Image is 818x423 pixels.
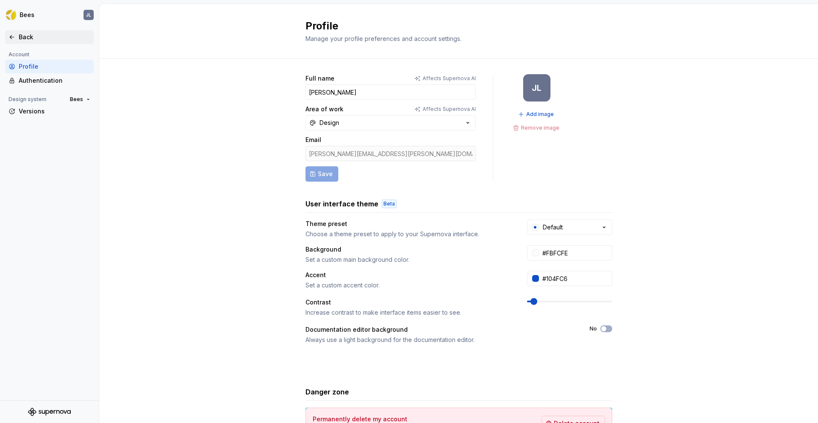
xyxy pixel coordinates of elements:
[305,308,512,317] div: Increase contrast to make interface items easier to see.
[5,94,50,104] div: Design system
[19,107,90,116] div: Versions
[423,106,476,113] p: Affects Supernova AI
[6,10,16,20] img: a56d5fbf-f8ab-4a39-9705-6fc7187585ab.png
[526,111,554,118] span: Add image
[305,281,512,290] div: Set a custom accent color.
[19,33,90,41] div: Back
[305,298,331,307] div: Contrast
[305,35,461,42] span: Manage your profile preferences and account settings.
[539,271,612,286] input: #104FC6
[305,325,408,334] div: Documentation editor background
[2,6,97,24] button: BeesJL
[305,255,512,264] div: Set a custom main background color.
[70,96,83,103] span: Bees
[305,136,321,144] label: Email
[305,230,512,238] div: Choose a theme preset to apply to your Supernova interface.
[5,30,94,44] a: Back
[5,74,94,87] a: Authentication
[19,62,90,71] div: Profile
[305,105,343,113] label: Area of work
[305,199,378,209] h3: User interface theme
[5,60,94,73] a: Profile
[305,387,349,397] h3: Danger zone
[543,223,563,232] div: Default
[305,19,602,33] h2: Profile
[5,104,94,118] a: Versions
[305,336,574,344] div: Always use a light background for the documentation editor.
[305,220,347,228] div: Theme preset
[423,75,476,82] p: Affects Supernova AI
[305,74,334,83] label: Full name
[86,12,91,18] div: JL
[305,271,326,279] div: Accent
[20,11,35,19] div: Bees
[532,84,541,91] div: JL
[590,325,597,332] label: No
[320,119,339,127] div: Design
[539,245,612,261] input: #FFFFFF
[382,200,397,208] div: Beta
[527,220,612,235] button: Default
[5,49,33,60] div: Account
[19,76,90,85] div: Authentication
[305,245,341,254] div: Background
[516,108,558,120] button: Add image
[28,408,71,416] svg: Supernova Logo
